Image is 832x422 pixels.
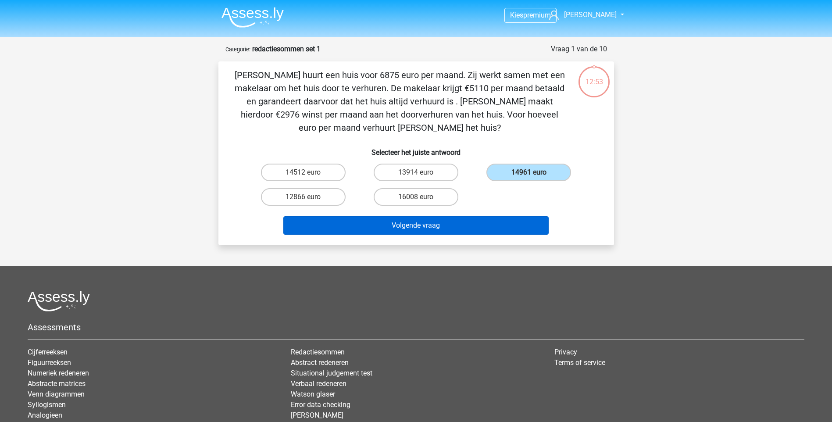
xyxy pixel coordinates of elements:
[291,358,349,367] a: Abstract redeneren
[28,358,71,367] a: Figuurreeksen
[291,401,350,409] a: Error data checking
[28,411,62,419] a: Analogieen
[564,11,617,19] span: [PERSON_NAME]
[291,348,345,356] a: Redactiesommen
[578,65,611,87] div: 12:53
[225,46,250,53] small: Categorie:
[291,411,343,419] a: [PERSON_NAME]
[291,369,372,377] a: Situational judgement test
[28,348,68,356] a: Cijferreeksen
[486,164,571,181] label: 14961 euro
[283,216,549,235] button: Volgende vraag
[291,390,335,398] a: Watson glaser
[28,401,66,409] a: Syllogismen
[554,358,605,367] a: Terms of service
[261,164,346,181] label: 14512 euro
[546,10,618,20] a: [PERSON_NAME]
[252,45,321,53] strong: redactiesommen set 1
[261,188,346,206] label: 12866 euro
[523,11,551,19] span: premium
[374,164,458,181] label: 13914 euro
[28,379,86,388] a: Abstracte matrices
[232,68,567,134] p: [PERSON_NAME] huurt een huis voor 6875 euro per maand. Zij werkt samen met een makelaar om het hu...
[291,379,346,388] a: Verbaal redeneren
[28,322,804,333] h5: Assessments
[505,9,556,21] a: Kiespremium
[551,44,607,54] div: Vraag 1 van de 10
[221,7,284,28] img: Assessly
[510,11,523,19] span: Kies
[28,390,85,398] a: Venn diagrammen
[28,369,89,377] a: Numeriek redeneren
[28,291,90,311] img: Assessly logo
[374,188,458,206] label: 16008 euro
[554,348,577,356] a: Privacy
[232,141,600,157] h6: Selecteer het juiste antwoord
